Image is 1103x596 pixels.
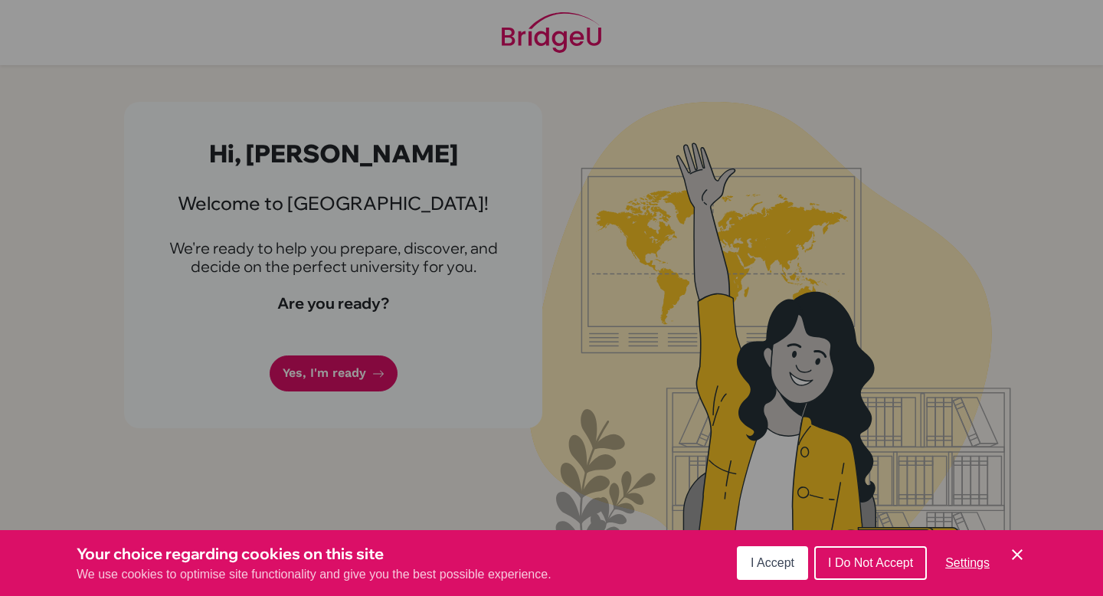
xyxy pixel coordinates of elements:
span: Settings [945,556,990,569]
button: Save and close [1008,545,1026,564]
span: I Do Not Accept [828,556,913,569]
p: We use cookies to optimise site functionality and give you the best possible experience. [77,565,551,584]
span: I Accept [751,556,794,569]
button: I Accept [737,546,808,580]
button: I Do Not Accept [814,546,927,580]
button: Settings [933,548,1002,578]
h3: Your choice regarding cookies on this site [77,542,551,565]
